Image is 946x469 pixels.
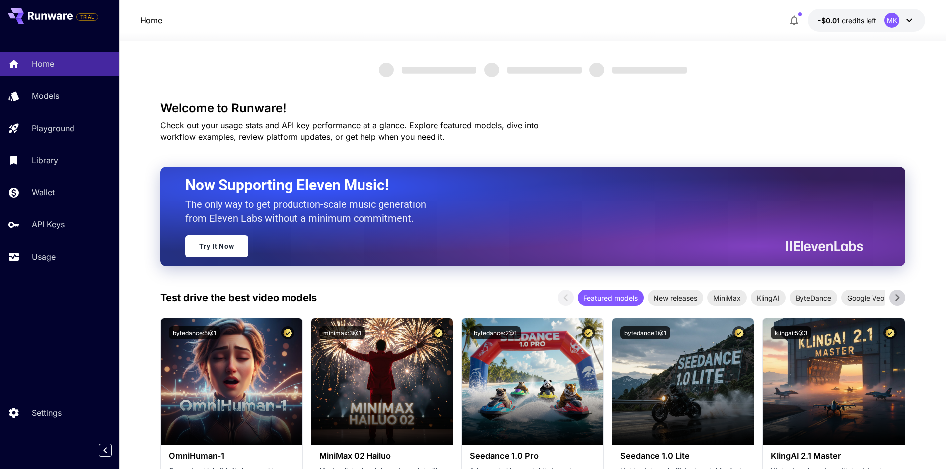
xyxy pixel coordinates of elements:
[160,290,317,305] p: Test drive the best video models
[470,326,521,339] button: bytedance:2@1
[763,318,904,445] img: alt
[884,13,899,28] div: MK
[169,326,220,339] button: bytedance:5@1
[161,318,302,445] img: alt
[32,58,54,69] p: Home
[32,407,62,419] p: Settings
[185,235,248,257] a: Try It Now
[169,451,294,461] h3: OmniHuman‑1
[578,290,644,306] div: Featured models
[185,176,856,195] h2: Now Supporting Eleven Music!
[751,293,786,303] span: KlingAI
[648,293,703,303] span: New releases
[160,120,539,142] span: Check out your usage stats and API key performance at a glance. Explore featured models, dive int...
[707,293,747,303] span: MiniMax
[32,154,58,166] p: Library
[842,16,876,25] span: credits left
[106,441,119,459] div: Collapse sidebar
[99,444,112,457] button: Collapse sidebar
[841,293,890,303] span: Google Veo
[432,326,445,339] button: Certified Model – Vetted for best performance and includes a commercial license.
[818,15,876,26] div: -$0.00816
[462,318,603,445] img: alt
[140,14,162,26] nav: breadcrumb
[32,218,65,230] p: API Keys
[32,90,59,102] p: Models
[883,326,897,339] button: Certified Model – Vetted for best performance and includes a commercial license.
[578,293,644,303] span: Featured models
[32,186,55,198] p: Wallet
[648,290,703,306] div: New releases
[140,14,162,26] a: Home
[790,293,837,303] span: ByteDance
[77,13,98,21] span: TRIAL
[160,101,905,115] h3: Welcome to Runware!
[620,451,746,461] h3: Seedance 1.0 Lite
[818,16,842,25] span: -$0.01
[32,251,56,263] p: Usage
[707,290,747,306] div: MiniMax
[771,326,811,339] button: klingai:5@3
[319,451,445,461] h3: MiniMax 02 Hailuo
[319,326,365,339] button: minimax:3@1
[311,318,453,445] img: alt
[582,326,595,339] button: Certified Model – Vetted for best performance and includes a commercial license.
[185,198,434,225] p: The only way to get production-scale music generation from Eleven Labs without a minimum commitment.
[841,290,890,306] div: Google Veo
[808,9,925,32] button: -$0.00816MK
[620,326,670,339] button: bytedance:1@1
[281,326,294,339] button: Certified Model – Vetted for best performance and includes a commercial license.
[470,451,595,461] h3: Seedance 1.0 Pro
[790,290,837,306] div: ByteDance
[751,290,786,306] div: KlingAI
[771,451,896,461] h3: KlingAI 2.1 Master
[612,318,754,445] img: alt
[32,122,74,134] p: Playground
[732,326,746,339] button: Certified Model – Vetted for best performance and includes a commercial license.
[76,11,98,23] span: Add your payment card to enable full platform functionality.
